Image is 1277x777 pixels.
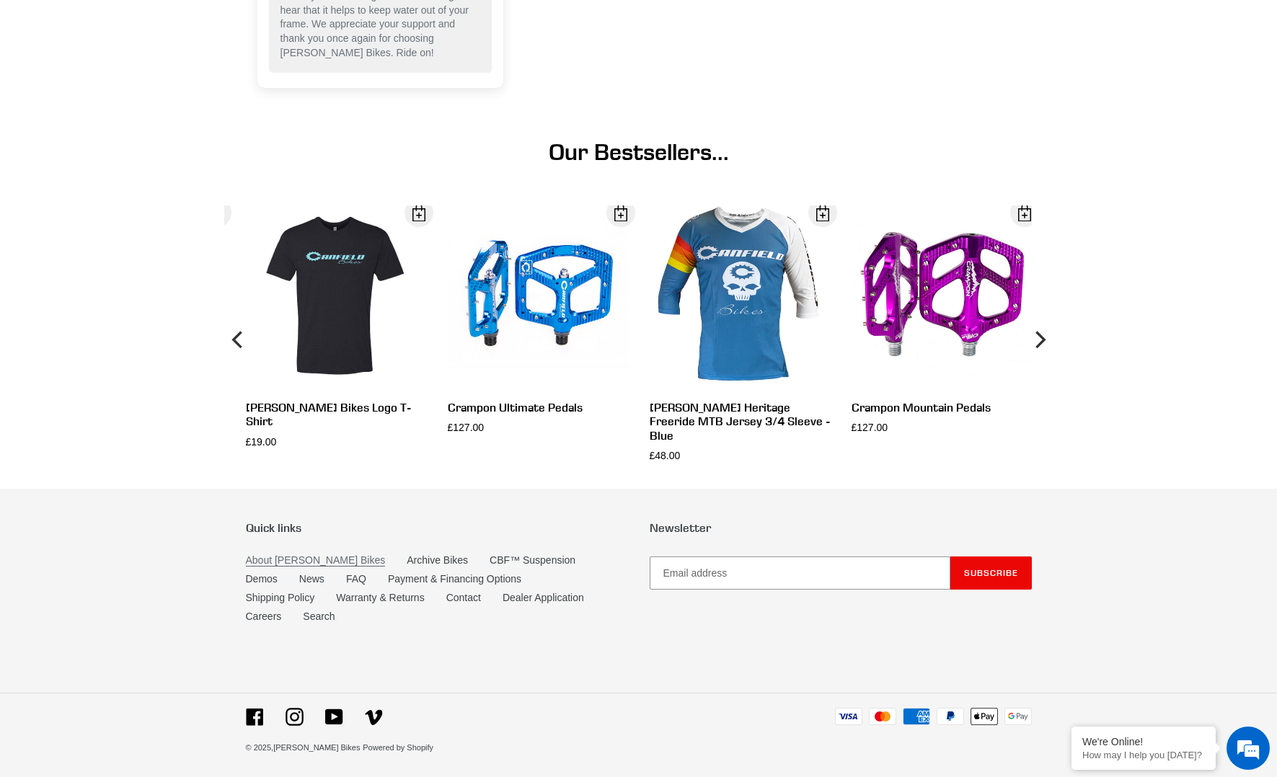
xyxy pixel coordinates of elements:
a: Powered by Shopify [363,743,433,752]
img: d_696896380_company_1647369064580_696896380 [46,72,82,108]
a: Shipping Policy [246,592,315,603]
button: Previous [224,205,253,474]
a: Demos [246,573,278,585]
a: Payment & Financing Options [388,573,521,585]
a: News [299,573,324,585]
a: Contact [446,592,481,603]
h1: Our Bestsellers... [246,138,1032,166]
a: [PERSON_NAME] Bikes [273,743,360,752]
div: Chat with us now [97,81,264,99]
a: [PERSON_NAME] Bikes Logo T-Shirt £19.00 Open Dialog Canfield Bikes Logo T-Shirt [246,205,426,449]
a: Warranty & Returns [336,592,424,603]
div: Minimize live chat window [237,7,271,42]
p: Quick links [246,521,628,535]
div: Navigation go back [16,79,37,101]
a: About [PERSON_NAME] Bikes [246,554,386,567]
span: Subscribe [964,567,1018,578]
a: Dealer Application [503,592,584,603]
p: Newsletter [650,521,1032,535]
a: Search [303,610,335,622]
input: Email address [650,556,950,590]
button: Subscribe [950,556,1032,590]
a: Archive Bikes [407,554,468,566]
p: How may I help you today? [1082,750,1205,760]
small: © 2025, [246,743,361,752]
a: FAQ [346,573,366,585]
a: CBF™ Suspension [490,554,575,566]
textarea: Type your message and hit 'Enter' [7,394,275,444]
a: Careers [246,610,282,622]
button: Next [1025,205,1053,474]
div: We're Online! [1082,736,1205,747]
span: We're online! [84,182,199,327]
